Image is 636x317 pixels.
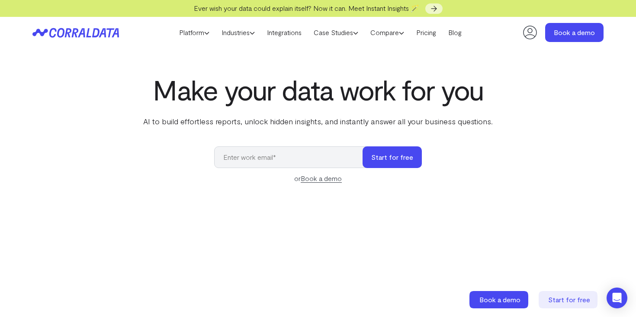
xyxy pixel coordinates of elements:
a: Book a demo [545,23,604,42]
a: Integrations [261,26,308,39]
h1: Make your data work for you [141,74,495,105]
a: Book a demo [469,291,530,308]
span: Start for free [548,295,590,304]
div: or [214,173,422,184]
a: Start for free [539,291,599,308]
a: Pricing [410,26,442,39]
button: Start for free [363,146,422,168]
div: Open Intercom Messenger [607,288,627,308]
a: Case Studies [308,26,364,39]
a: Book a demo [301,174,342,183]
a: Platform [173,26,215,39]
span: Book a demo [479,295,520,304]
a: Blog [442,26,468,39]
a: Compare [364,26,410,39]
span: Ever wish your data could explain itself? Now it can. Meet Instant Insights 🪄 [194,4,419,12]
input: Enter work email* [214,146,371,168]
a: Industries [215,26,261,39]
p: AI to build effortless reports, unlock hidden insights, and instantly answer all your business qu... [141,116,495,127]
